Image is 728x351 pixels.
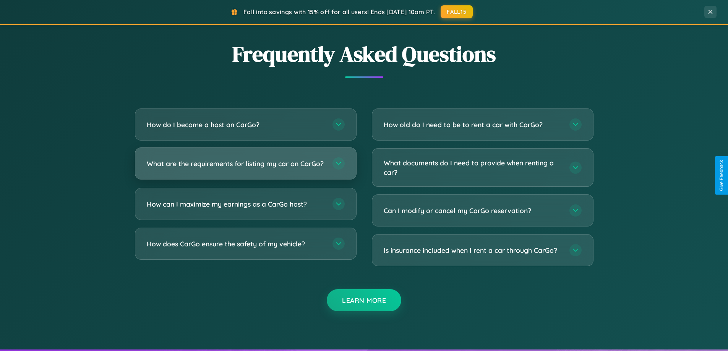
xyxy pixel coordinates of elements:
[135,39,593,69] h2: Frequently Asked Questions
[147,159,325,168] h3: What are the requirements for listing my car on CarGo?
[384,120,562,129] h3: How old do I need to be to rent a car with CarGo?
[719,160,724,191] div: Give Feedback
[384,246,562,255] h3: Is insurance included when I rent a car through CarGo?
[441,5,473,18] button: FALL15
[147,239,325,249] h3: How does CarGo ensure the safety of my vehicle?
[384,206,562,215] h3: Can I modify or cancel my CarGo reservation?
[147,199,325,209] h3: How can I maximize my earnings as a CarGo host?
[384,158,562,177] h3: What documents do I need to provide when renting a car?
[147,120,325,129] h3: How do I become a host on CarGo?
[243,8,435,16] span: Fall into savings with 15% off for all users! Ends [DATE] 10am PT.
[327,289,401,311] button: Learn More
